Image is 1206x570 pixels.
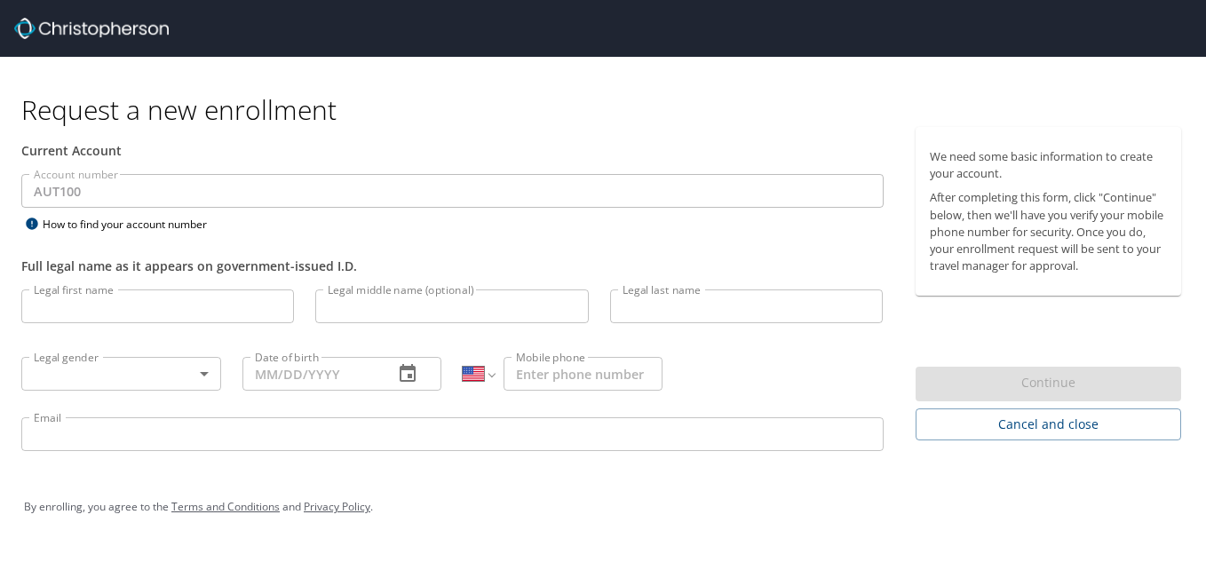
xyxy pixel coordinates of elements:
div: Current Account [21,141,884,160]
input: Enter phone number [504,357,663,391]
a: Privacy Policy [304,499,370,514]
a: Terms and Conditions [171,499,280,514]
p: We need some basic information to create your account. [930,148,1168,182]
div: How to find your account number [21,213,243,235]
div: Full legal name as it appears on government-issued I.D. [21,257,884,275]
div: ​ [21,357,221,391]
h1: Request a new enrollment [21,92,1195,127]
div: By enrolling, you agree to the and . [24,485,1182,529]
span: Cancel and close [930,414,1168,436]
button: Cancel and close [916,408,1182,441]
img: cbt logo [14,18,169,39]
input: MM/DD/YYYY [242,357,380,391]
p: After completing this form, click "Continue" below, then we'll have you verify your mobile phone ... [930,189,1168,274]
